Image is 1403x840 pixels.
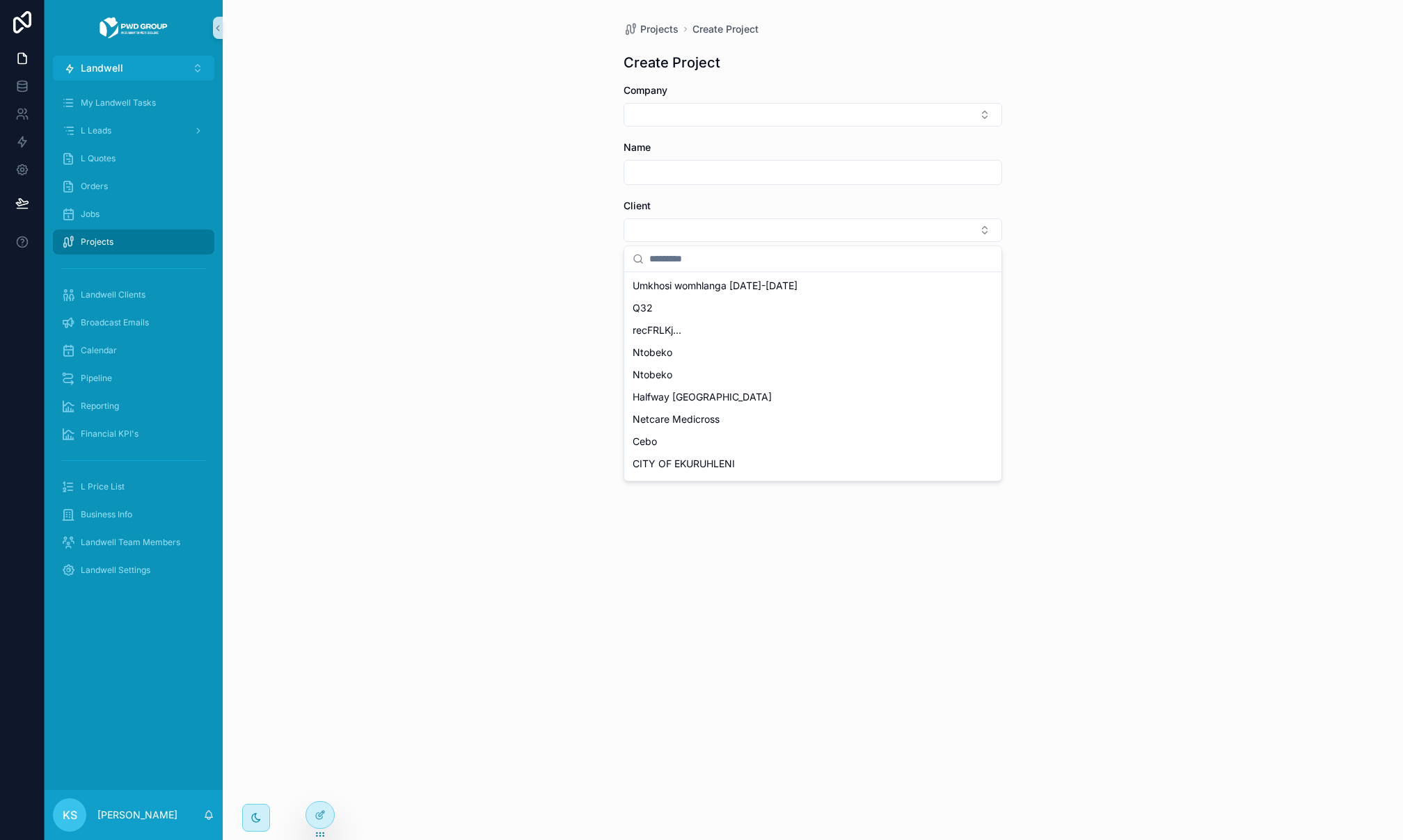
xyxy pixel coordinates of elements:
button: Select Button [624,218,1002,242]
a: Reporting [53,394,214,419]
span: Halfway [GEOGRAPHIC_DATA] [633,390,772,404]
span: L Quotes [81,153,116,164]
a: My Landwell Tasks [53,90,214,115]
a: Projects [53,229,214,255]
span: Q32 [633,301,653,315]
span: Pipeline [81,373,112,384]
span: Projects [81,236,113,248]
a: Business Info [53,502,214,527]
span: Landwell [81,61,123,75]
p: [PERSON_NAME] [97,808,177,822]
span: Projects [640,22,679,36]
button: Select Button [624,103,1002,127]
a: L Leads [53,118,214,143]
div: Suggestions [624,272,1001,480]
a: Landwell Clients [53,282,214,307]
a: Projects [624,22,679,36]
a: Landwell Settings [53,558,214,583]
h1: Create Project [624,53,720,72]
a: Jobs [53,202,214,227]
span: Financial KPI's [81,428,138,439]
span: recFRLKj... [633,323,681,337]
span: Jobs [81,209,100,220]
a: Broadcast Emails [53,310,214,335]
span: DIKGATLONG LOCAL MUNICIPALITY [633,479,804,493]
span: Netcare Medicross [633,412,720,426]
span: L Leads [81,125,111,136]
img: App logo [99,17,168,39]
span: Ntobeko [633,368,672,382]
span: KS [63,807,77,823]
span: Reporting [81,401,119,412]
a: Financial KPI's [53,421,214,446]
span: Client [624,200,651,211]
span: Name [624,141,651,153]
a: Create Project [692,22,759,36]
span: Landwell Settings [81,565,150,576]
span: My Landwell Tasks [81,97,156,108]
span: Umkhosi womhlanga [DATE]-[DATE] [633,279,798,293]
span: Cebo [633,435,657,449]
a: Calendar [53,338,214,363]
a: Orders [53,174,214,199]
a: L Quotes [53,146,214,171]
span: CITY OF EKURUHLENI [633,457,735,471]
div: scrollable content [45,81,223,601]
a: L Price List [53,474,214,499]
span: Ntobeko [633,346,672,360]
span: Broadcast Emails [81,317,149,328]
span: L Price List [81,481,125,492]
a: Landwell Team Members [53,530,214,555]
span: Business Info [81,509,132,520]
span: Landwell Team Members [81,537,180,548]
span: Orders [81,181,108,192]
span: Calendar [81,345,117,356]
a: Pipeline [53,366,214,391]
button: Select Button [53,56,214,81]
span: Landwell Clients [81,289,145,300]
span: Company [624,84,667,96]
